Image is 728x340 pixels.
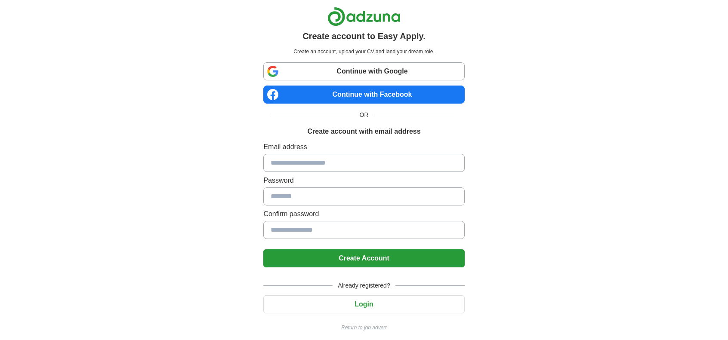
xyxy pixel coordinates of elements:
[263,295,464,313] button: Login
[263,62,464,80] a: Continue with Google
[327,7,401,26] img: Adzuna logo
[355,110,374,119] span: OR
[307,126,420,137] h1: Create account with email address
[263,86,464,104] a: Continue with Facebook
[263,209,464,219] label: Confirm password
[263,142,464,152] label: Email address
[263,249,464,267] button: Create Account
[263,175,464,186] label: Password
[333,281,395,290] span: Already registered?
[263,324,464,331] a: Return to job advert
[263,300,464,308] a: Login
[302,30,426,43] h1: Create account to Easy Apply.
[265,48,463,55] p: Create an account, upload your CV and land your dream role.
